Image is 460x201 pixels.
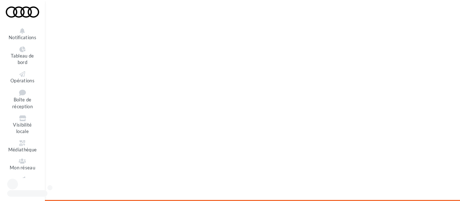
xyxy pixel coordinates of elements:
span: Mon réseau [10,165,35,170]
span: Notifications [9,35,36,40]
a: Boîte de réception [6,88,39,111]
a: Visibilité locale [6,114,39,136]
span: Visibilité locale [13,122,32,134]
span: Opérations [10,78,34,83]
span: Médiathèque [8,147,37,152]
a: Campagnes [6,175,39,191]
a: Opérations [6,70,39,85]
a: Mon réseau [6,157,39,172]
span: Tableau de bord [11,53,34,65]
a: Tableau de bord [6,45,39,67]
span: Boîte de réception [12,97,33,110]
a: Médiathèque [6,139,39,154]
button: Notifications [6,27,39,42]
